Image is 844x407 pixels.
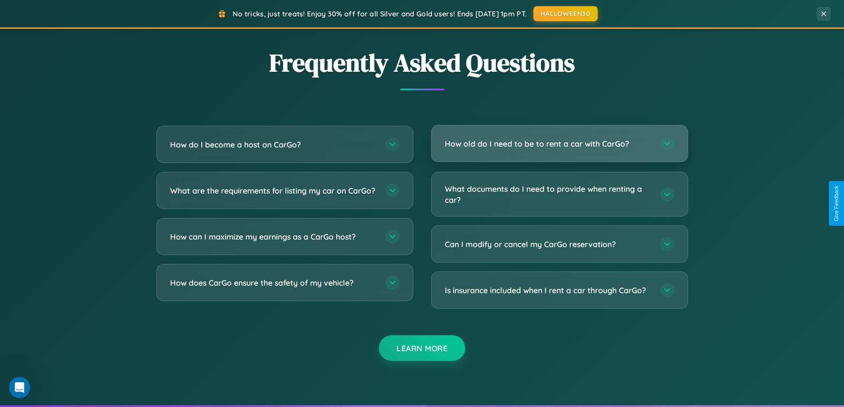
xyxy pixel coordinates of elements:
[170,277,377,288] h3: How does CarGo ensure the safety of my vehicle?
[833,186,840,221] div: Give Feedback
[445,138,651,149] h3: How old do I need to be to rent a car with CarGo?
[170,185,377,196] h3: What are the requirements for listing my car on CarGo?
[170,139,377,150] h3: How do I become a host on CarGo?
[233,9,527,18] span: No tricks, just treats! Enjoy 30% off for all Silver and Gold users! Ends [DATE] 1pm PT.
[445,285,651,296] h3: Is insurance included when I rent a car through CarGo?
[379,335,465,361] button: Learn More
[156,46,688,80] h2: Frequently Asked Questions
[170,231,377,242] h3: How can I maximize my earnings as a CarGo host?
[445,239,651,250] h3: Can I modify or cancel my CarGo reservation?
[533,6,598,21] button: HALLOWEEN30
[445,183,651,205] h3: What documents do I need to provide when renting a car?
[9,377,30,398] iframe: Intercom live chat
